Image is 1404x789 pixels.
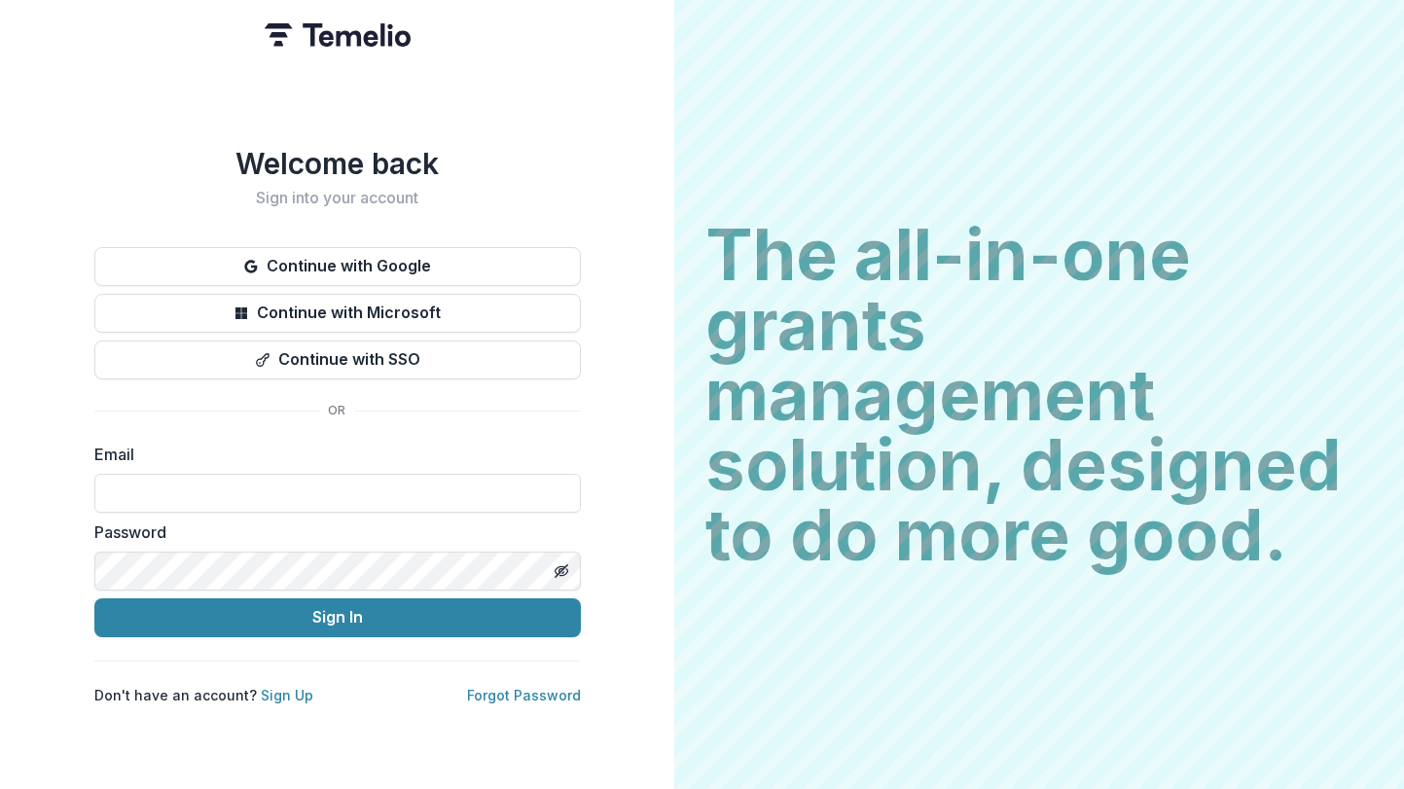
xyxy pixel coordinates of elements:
[94,294,581,333] button: Continue with Microsoft
[94,341,581,379] button: Continue with SSO
[265,23,411,47] img: Temelio
[94,520,569,544] label: Password
[94,247,581,286] button: Continue with Google
[94,598,581,637] button: Sign In
[546,556,577,587] button: Toggle password visibility
[467,687,581,703] a: Forgot Password
[94,443,569,466] label: Email
[261,687,313,703] a: Sign Up
[94,685,313,705] p: Don't have an account?
[94,189,581,207] h2: Sign into your account
[94,146,581,181] h1: Welcome back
